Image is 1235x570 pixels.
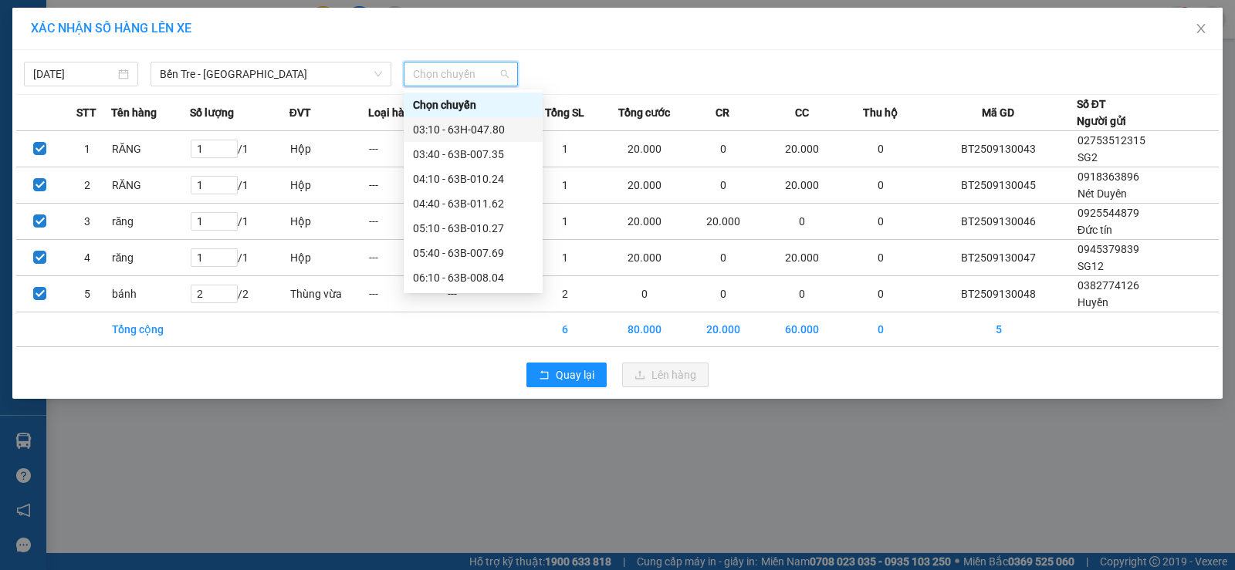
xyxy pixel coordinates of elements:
div: Chọn chuyến [404,93,543,117]
span: 02753512315 [1078,134,1145,147]
td: --- [368,276,447,312]
td: 5 [920,312,1076,347]
span: 0 [25,78,32,93]
span: Số lượng [190,104,234,121]
td: 0 [841,167,920,204]
td: 1 [526,240,604,276]
span: Đức tín [1078,224,1112,236]
span: close [1195,22,1207,35]
td: BT2509130048 [920,276,1076,312]
td: 1 [526,167,604,204]
div: Chọn chuyến [413,96,533,113]
td: --- [368,204,447,240]
span: Quay lại [556,366,594,383]
button: rollbackQuay lại [526,363,607,387]
td: 20.000 [605,204,684,240]
span: CC [795,104,809,121]
span: Bến Tre - Sài Gòn [160,62,382,86]
span: 0945379839 [1078,243,1139,255]
td: 20.000 [763,167,841,204]
button: uploadLên hàng [622,363,709,387]
td: 20.000 [605,167,684,204]
span: Tổng cước [618,104,670,121]
td: 60.000 [763,312,841,347]
div: 03:10 - 63H-047.80 [413,121,533,138]
td: BT2509130045 [920,167,1076,204]
td: răng [111,240,190,276]
span: Tên hàng [111,104,157,121]
span: 0978563854 [120,50,189,65]
span: SL: [203,108,221,123]
td: 80.000 [605,312,684,347]
span: Quận 5 [152,16,192,31]
span: 0382774126 [6,50,76,65]
td: 3 [63,204,110,240]
td: 1 [526,204,604,240]
td: 0 [763,276,841,312]
span: Thu hộ [863,104,898,121]
td: 0 [841,204,920,240]
td: 0 [841,312,920,347]
td: 4 [63,240,110,276]
td: 1 [526,131,604,167]
td: Hộp [289,240,368,276]
td: 0 [841,276,920,312]
td: RĂNG [111,131,190,167]
td: / 1 [190,131,289,167]
td: 0 [763,204,841,240]
td: 2 [526,276,604,312]
td: Hộp [289,204,368,240]
td: 20.000 [605,131,684,167]
span: CR [716,104,729,121]
span: STT [76,104,96,121]
td: 20.000 [684,204,763,240]
span: 0925544879 [1078,207,1139,219]
div: 03:40 - 63B-007.35 [413,146,533,163]
td: --- [447,276,526,312]
p: Nhận: [120,16,229,31]
td: CR: [5,76,119,96]
td: 5 [63,276,110,312]
td: CC: [118,76,230,96]
td: BT2509130046 [920,204,1076,240]
div: 05:40 - 63B-007.69 [413,245,533,261]
span: Bến Tre [43,16,86,31]
span: 0918363896 [1078,170,1139,183]
td: / 1 [190,240,289,276]
td: 0 [684,131,763,167]
td: 6 [526,312,604,347]
span: Tổng SL [545,104,584,121]
span: down [374,69,383,79]
td: Hộp [289,167,368,204]
span: Loại hàng [368,104,417,121]
td: 1 [63,131,110,167]
td: 20.000 [763,240,841,276]
div: 04:10 - 63B-010.24 [413,170,533,187]
td: 0 [605,276,684,312]
td: / 1 [190,167,289,204]
span: ĐVT [289,104,311,121]
td: Tổng cộng [111,312,190,347]
button: Close [1179,8,1223,51]
span: 2 - Thùng vừa (bánh) [6,100,82,130]
div: Số ĐT Người gửi [1077,96,1126,130]
td: 0 [684,276,763,312]
td: RĂNG [111,167,190,204]
p: Gửi từ: [6,16,117,31]
td: bánh [111,276,190,312]
td: Hộp [289,131,368,167]
td: BT2509130047 [920,240,1076,276]
span: 0 [138,78,145,93]
span: Nét Duyên [1078,187,1127,200]
td: / 1 [190,204,289,240]
td: răng [111,204,190,240]
td: / 2 [190,276,289,312]
span: SG2 [1078,151,1098,164]
span: rollback [539,369,550,382]
span: SG12 [1078,260,1104,272]
span: XÁC NHẬN SỐ HÀNG LÊN XE [31,21,191,35]
td: 20.000 [605,240,684,276]
td: 0 [841,131,920,167]
div: 06:10 - 63B-008.04 [413,269,533,286]
td: --- [368,167,447,204]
